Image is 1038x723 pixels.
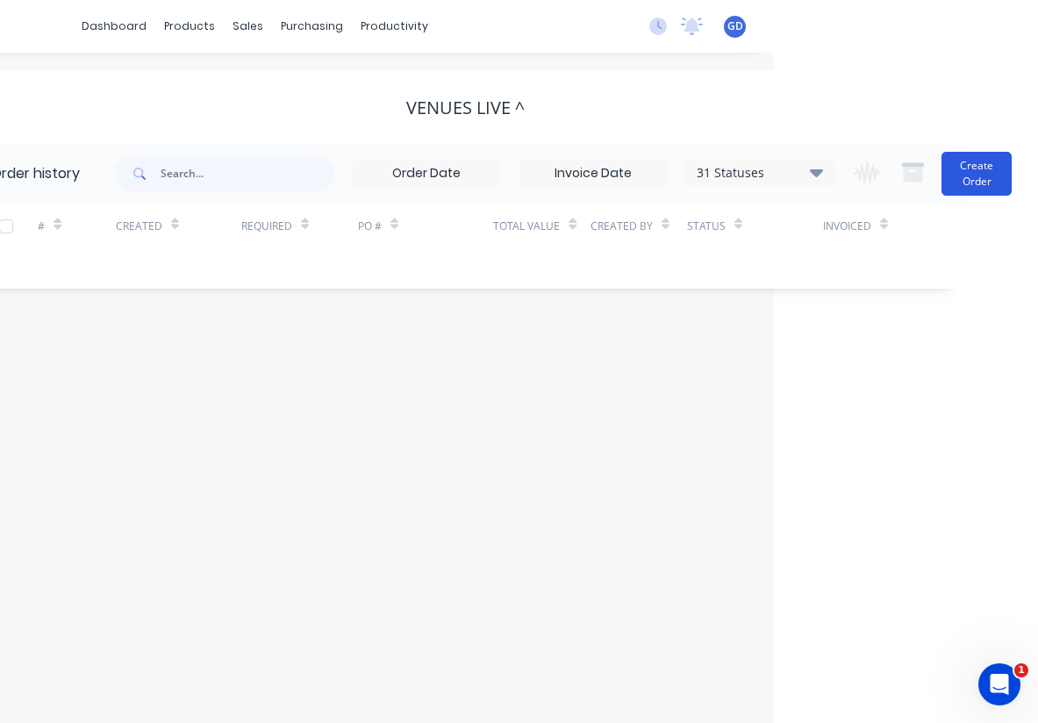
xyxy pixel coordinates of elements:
div: PO # [358,202,494,250]
button: Create Order [941,152,1012,196]
div: PO # [358,218,382,234]
div: Created By [591,202,687,250]
iframe: Intercom live chat [978,663,1020,705]
div: products [155,13,224,39]
div: purchasing [272,13,352,39]
div: Created [116,202,242,250]
div: Invoiced [823,218,871,234]
div: # [38,218,45,234]
input: Invoice Date [519,161,667,187]
div: sales [224,13,272,39]
span: 1 [1014,663,1028,677]
div: Required [241,218,292,234]
div: 31 Statuses [686,163,834,183]
input: Search... [161,156,334,191]
div: productivity [352,13,437,39]
div: Invoiced [823,202,900,250]
div: VENUES Live ^ [406,97,525,118]
div: Status [687,202,823,250]
div: Total Value [493,218,560,234]
div: Required [241,202,358,250]
a: dashboard [73,13,155,39]
div: Created [116,218,162,234]
input: Order Date [353,161,500,187]
div: Total Value [493,202,590,250]
span: GD [727,18,743,34]
div: Created By [591,218,653,234]
div: # [38,202,115,250]
div: Status [687,218,726,234]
